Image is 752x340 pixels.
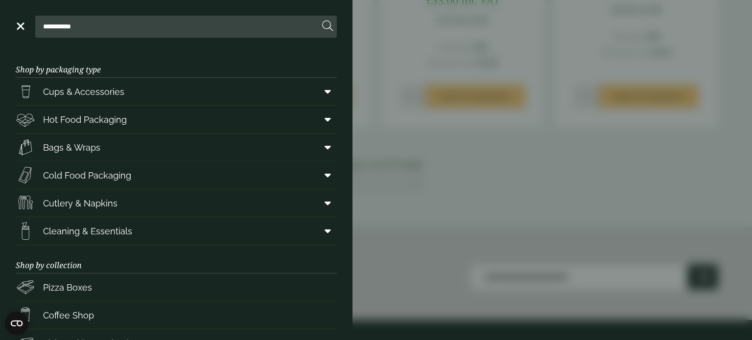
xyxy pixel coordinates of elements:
span: Coffee Shop [43,309,94,322]
a: Cups & Accessories [16,78,337,105]
span: Bags & Wraps [43,141,100,154]
button: Open CMP widget [5,312,28,335]
img: tab_seo_analyzer_grey.svg [653,58,661,66]
img: PintNhalf_cup.svg [16,82,35,101]
div: 关键词（按流量） [280,59,330,65]
a: Bags & Wraps [16,134,337,161]
span: Cold Food Packaging [43,169,131,182]
img: tab_backlinks_grey.svg [468,58,475,66]
img: tab_domain_overview_orange.svg [96,58,104,66]
a: Hot Food Packaging [16,106,337,133]
img: HotDrink_paperCup.svg [16,305,35,325]
img: Cutlery.svg [16,193,35,213]
img: support.svg [684,21,692,29]
span: Hot Food Packaging [43,113,127,126]
img: Sandwich_box.svg [16,165,35,185]
a: Coffee Shop [16,301,337,329]
div: 域名: [DOMAIN_NAME] [25,25,99,34]
a: Pizza Boxes [16,273,337,301]
img: website_grey.svg [16,25,23,34]
a: Cutlery & Napkins [16,189,337,217]
a: Cleaning & Essentials [16,217,337,245]
h3: Shop by collection [16,245,337,273]
img: logo_orange.svg [16,16,23,23]
a: Cold Food Packaging [16,161,337,189]
span: Cups & Accessories [43,85,124,98]
span: Cutlery & Napkins [43,197,117,210]
span: Cleaning & Essentials [43,225,132,238]
img: Pizza_boxes.svg [16,277,35,297]
img: Paper_carriers.svg [16,137,35,157]
span: Pizza Boxes [43,281,92,294]
div: 反向链接 [478,59,503,65]
h3: Shop by packaging type [16,49,337,78]
img: tab_keywords_by_traffic_grey.svg [269,58,277,66]
img: setting.svg [705,21,712,29]
img: open-wipe.svg [16,221,35,241]
img: Deli_box.svg [16,110,35,129]
div: 域名概述 [107,59,132,65]
div: v 4.0.25 [27,16,48,23]
div: 网站审核 [664,59,689,65]
img: go_to_app.svg [725,21,733,29]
